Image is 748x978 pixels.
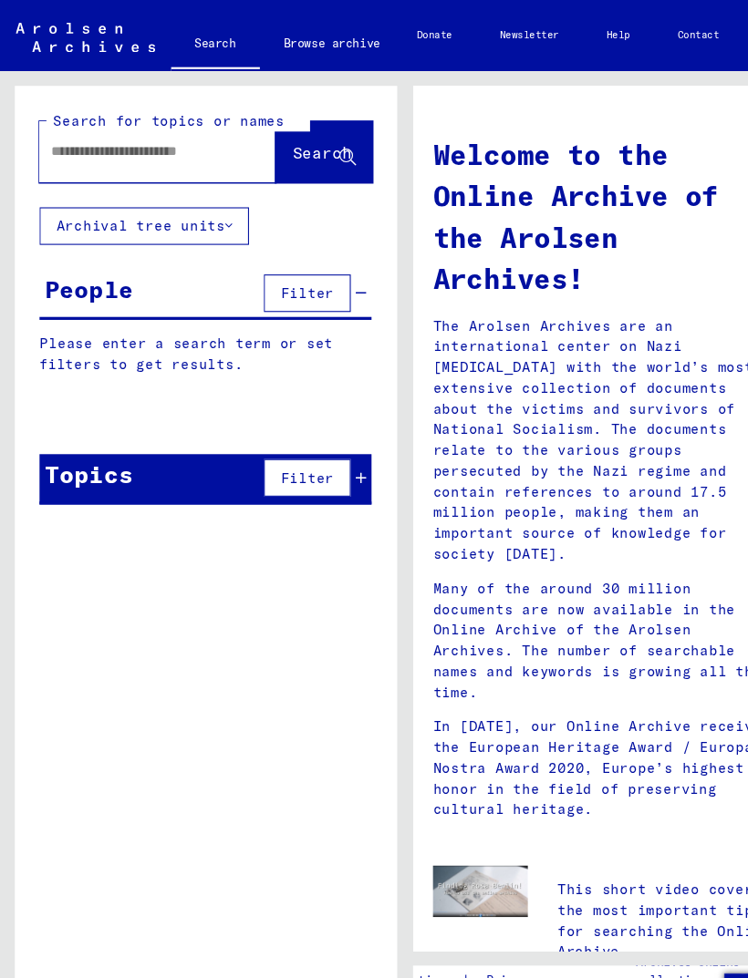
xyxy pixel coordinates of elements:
[244,424,324,458] button: Filter
[36,308,343,346] p: Please enter a search term or set filters to get results.
[400,799,487,847] img: video.jpg
[400,534,716,649] p: Many of the around 30 million documents are now available in the Online Archive of the Arolsen Ar...
[400,292,716,521] p: The Arolsen Archives are an international center on Nazi [MEDICAL_DATA] with the world’s most ext...
[36,191,230,226] button: Archival tree units
[41,421,123,454] div: Topics
[363,11,440,55] a: Donate
[259,433,308,449] span: Filter
[255,112,344,169] button: Search
[587,913,691,963] p: have been realized in partnership with
[335,915,560,932] p: Copyright © Arolsen Archives, 2021
[400,124,716,277] h1: Welcome to the Online Archive of the Arolsen Archives!
[259,263,308,279] span: Filter
[538,11,604,55] a: Help
[244,253,324,288] button: Filter
[434,896,560,915] a: Privacy policy
[41,251,123,283] div: People
[240,18,373,62] a: Browse archive
[440,11,538,55] a: Newsletter
[669,899,712,942] img: Change consent
[270,132,325,150] span: Search
[668,898,712,942] div: Change consent
[335,896,560,915] div: |
[158,18,240,66] a: Search
[15,21,143,48] img: Arolsen_neg.svg
[604,11,686,55] a: Contact
[679,890,747,936] img: yv_logo.png
[49,103,263,119] mat-label: Search for topics or names
[514,812,716,889] p: This short video covers the most important tips for searching the Online Archive.
[400,662,716,757] p: In [DATE], our Online Archive received the European Heritage Award / Europa Nostra Award 2020, Eu...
